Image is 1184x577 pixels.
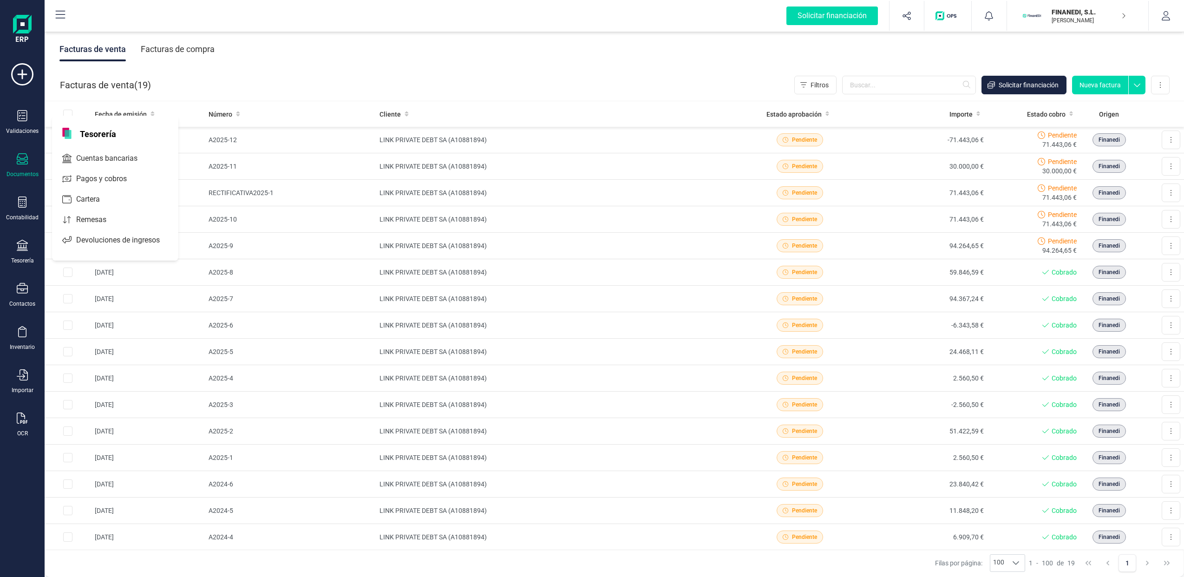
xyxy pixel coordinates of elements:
[205,445,376,471] td: A2025-1
[863,524,988,551] td: 6.909,70 €
[1052,479,1077,489] span: Cobrado
[863,339,988,365] td: 24.468,11 €
[792,400,817,409] span: Pendiente
[11,257,34,264] div: Tesorería
[863,233,988,259] td: 94.264,65 €
[1029,558,1033,568] span: 1
[91,392,205,418] td: [DATE]
[379,110,401,119] span: Cliente
[63,532,72,542] div: Row Selected 4b85e625-db5e-42ff-93ea-bfdfdd1a4138
[205,339,376,365] td: A2025-5
[6,127,39,135] div: Validaciones
[205,127,376,153] td: A2025-12
[13,15,32,45] img: Logo Finanedi
[1099,215,1120,223] span: Finanedi
[1052,7,1126,17] p: FINANEDI, S.L.
[209,110,232,119] span: Número
[792,189,817,197] span: Pendiente
[17,430,28,437] div: OCR
[72,214,123,225] span: Remesas
[7,170,39,178] div: Documentos
[376,339,737,365] td: LINK PRIVATE DEBT SA (A10881894)
[205,233,376,259] td: A2025-9
[1022,6,1042,26] img: FI
[1052,506,1077,515] span: Cobrado
[1079,554,1097,572] button: First Page
[863,498,988,524] td: 11.848,20 €
[59,37,126,61] div: Facturas de venta
[1042,140,1077,149] span: 71.443,06 €
[91,471,205,498] td: [DATE]
[376,286,737,312] td: LINK PRIVATE DEBT SA (A10881894)
[1052,453,1077,462] span: Cobrado
[205,259,376,286] td: A2025-8
[376,418,737,445] td: LINK PRIVATE DEBT SA (A10881894)
[205,365,376,392] td: A2025-4
[1099,348,1120,356] span: Finanedi
[63,268,72,277] div: Row Selected 4d9a4e91-2af8-496b-a67c-0062f7f6843e
[376,471,737,498] td: LINK PRIVATE DEBT SA (A10881894)
[205,286,376,312] td: A2025-7
[1052,374,1077,383] span: Cobrado
[1018,1,1137,31] button: FIFINANEDI, S.L.[PERSON_NAME]
[1042,193,1077,202] span: 71.443,06 €
[1052,321,1077,330] span: Cobrado
[863,365,988,392] td: 2.560,50 €
[60,76,151,94] div: Facturas de venta ( )
[863,180,988,206] td: 71.443,06 €
[1099,427,1120,435] span: Finanedi
[10,343,35,351] div: Inventario
[205,392,376,418] td: A2025-3
[1099,162,1120,170] span: Finanedi
[1099,110,1119,119] span: Origen
[863,259,988,286] td: 59.846,59 €
[1052,347,1077,356] span: Cobrado
[376,445,737,471] td: LINK PRIVATE DEBT SA (A10881894)
[1052,532,1077,542] span: Cobrado
[1048,131,1077,140] span: Pendiente
[205,153,376,180] td: A2025-11
[792,295,817,303] span: Pendiente
[376,206,737,233] td: LINK PRIVATE DEBT SA (A10881894)
[1099,268,1120,276] span: Finanedi
[1099,533,1120,541] span: Finanedi
[863,286,988,312] td: 94.367,24 €
[999,80,1059,90] span: Solicitar financiación
[792,453,817,462] span: Pendiente
[786,7,878,25] div: Solicitar financiación
[205,471,376,498] td: A2024-6
[981,76,1066,94] button: Solicitar financiación
[72,194,117,205] span: Cartera
[376,153,737,180] td: LINK PRIVATE DEBT SA (A10881894)
[792,136,817,144] span: Pendiente
[1099,453,1120,462] span: Finanedi
[792,480,817,488] span: Pendiente
[376,365,737,392] td: LINK PRIVATE DEBT SA (A10881894)
[792,348,817,356] span: Pendiente
[1099,242,1120,250] span: Finanedi
[72,173,144,184] span: Pagos y cobros
[63,479,72,489] div: Row Selected 5a43d0bf-fb5f-4aef-a97b-4e6a0a243b48
[205,312,376,339] td: A2025-6
[91,312,205,339] td: [DATE]
[1052,268,1077,277] span: Cobrado
[1099,321,1120,329] span: Finanedi
[1029,558,1075,568] div: -
[1052,294,1077,303] span: Cobrado
[863,153,988,180] td: 30.000,00 €
[91,445,205,471] td: [DATE]
[63,453,72,462] div: Row Selected 071e410c-57d3-458f-9340-66b715be3ec5
[935,554,1025,572] div: Filas por página:
[91,524,205,551] td: [DATE]
[63,506,72,515] div: Row Selected 6efd44b1-c69c-487c-a832-001a35863af4
[1042,219,1077,229] span: 71.443,06 €
[91,498,205,524] td: [DATE]
[1042,558,1053,568] span: 100
[1138,554,1156,572] button: Next Page
[12,387,33,394] div: Importar
[205,524,376,551] td: A2024-4
[863,127,988,153] td: -71.443,06 €
[376,524,737,551] td: LINK PRIVATE DEBT SA (A10881894)
[376,127,737,153] td: LINK PRIVATE DEBT SA (A10881894)
[792,268,817,276] span: Pendiente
